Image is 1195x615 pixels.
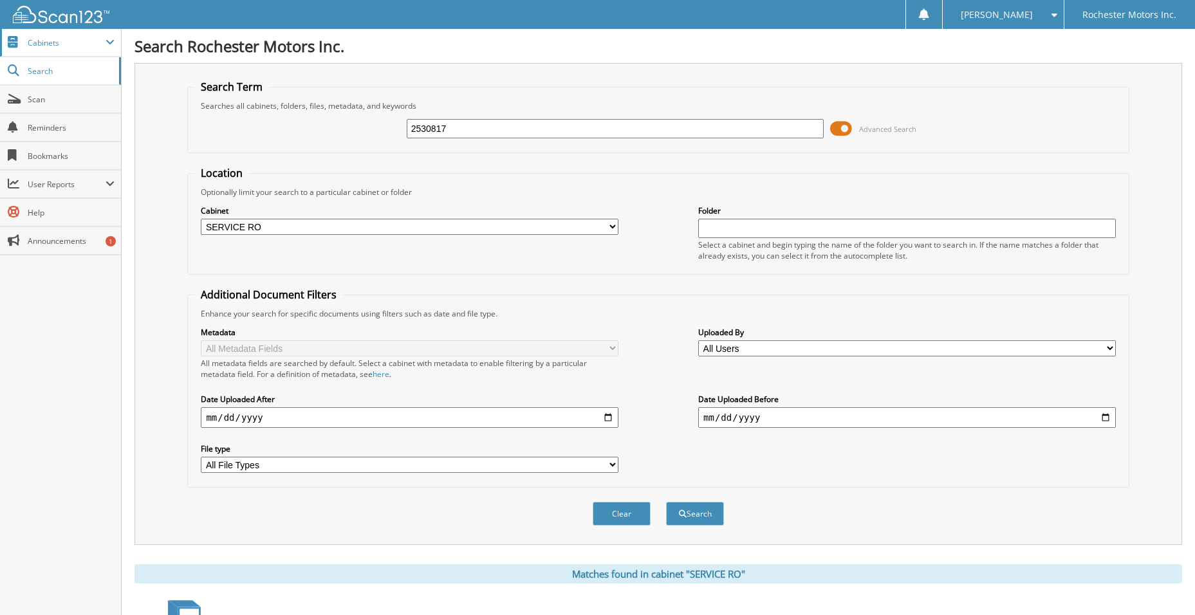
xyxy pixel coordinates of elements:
div: Searches all cabinets, folders, files, metadata, and keywords [194,100,1122,111]
legend: Location [194,166,249,180]
span: Advanced Search [859,124,916,134]
span: Bookmarks [28,151,115,161]
span: User Reports [28,179,106,190]
span: Help [28,207,115,218]
button: Clear [593,502,651,526]
span: Cabinets [28,37,106,48]
label: File type [201,443,618,454]
div: Select a cabinet and begin typing the name of the folder you want to search in. If the name match... [698,239,1116,261]
span: Announcements [28,235,115,246]
span: Search [28,66,113,77]
legend: Additional Document Filters [194,288,343,302]
a: here [373,369,389,380]
span: Scan [28,94,115,105]
div: All metadata fields are searched by default. Select a cabinet with metadata to enable filtering b... [201,358,618,380]
span: [PERSON_NAME] [961,11,1033,19]
span: Reminders [28,122,115,133]
span: Rochester Motors Inc. [1082,11,1176,19]
input: end [698,407,1116,428]
div: 1 [106,236,116,246]
legend: Search Term [194,80,269,94]
label: Date Uploaded After [201,394,618,405]
div: Enhance your search for specific documents using filters such as date and file type. [194,308,1122,319]
label: Date Uploaded Before [698,394,1116,405]
input: start [201,407,618,428]
h1: Search Rochester Motors Inc. [134,35,1182,57]
div: Matches found in cabinet "SERVICE RO" [134,564,1182,583]
label: Uploaded By [698,327,1116,338]
label: Cabinet [201,205,618,216]
label: Metadata [201,327,618,338]
label: Folder [698,205,1116,216]
div: Optionally limit your search to a particular cabinet or folder [194,187,1122,197]
img: scan123-logo-white.svg [13,6,109,23]
button: Search [666,502,724,526]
